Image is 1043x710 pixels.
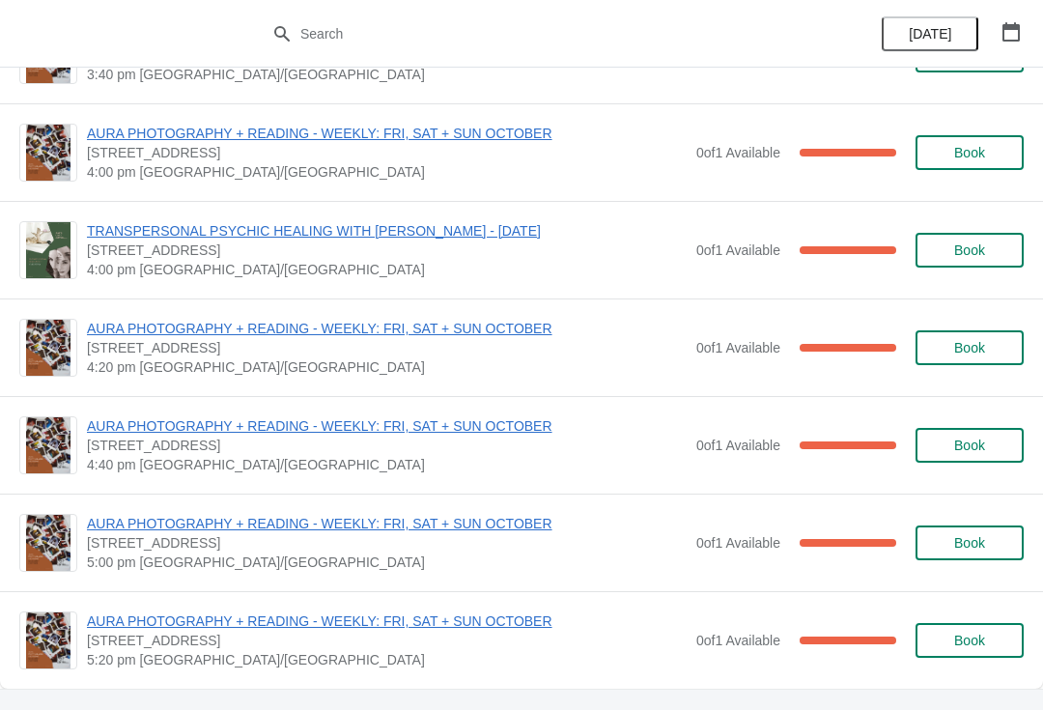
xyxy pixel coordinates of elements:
img: TRANSPERSONAL PSYCHIC HEALING WITH VALENTINA - 18TH OCTOBER | 74 Broadway Market, London, UK | 4:... [26,222,70,278]
img: AURA PHOTOGRAPHY + READING - WEEKLY: FRI, SAT + SUN OCTOBER | 74 Broadway Market, London, UK | 4:... [26,417,70,473]
img: AURA PHOTOGRAPHY + READING - WEEKLY: FRI, SAT + SUN OCTOBER | 74 Broadway Market, London, UK | 4:... [26,320,70,376]
span: AURA PHOTOGRAPHY + READING - WEEKLY: FRI, SAT + SUN OCTOBER [87,124,687,143]
span: 4:20 pm [GEOGRAPHIC_DATA]/[GEOGRAPHIC_DATA] [87,357,687,377]
span: AURA PHOTOGRAPHY + READING - WEEKLY: FRI, SAT + SUN OCTOBER [87,416,687,436]
input: Search [299,16,782,51]
button: [DATE] [882,16,978,51]
span: 0 of 1 Available [696,535,780,551]
span: [STREET_ADDRESS] [87,338,687,357]
span: 3:40 pm [GEOGRAPHIC_DATA]/[GEOGRAPHIC_DATA] [87,65,687,84]
span: [DATE] [909,26,951,42]
span: 5:20 pm [GEOGRAPHIC_DATA]/[GEOGRAPHIC_DATA] [87,650,687,669]
span: AURA PHOTOGRAPHY + READING - WEEKLY: FRI, SAT + SUN OCTOBER [87,319,687,338]
span: 4:40 pm [GEOGRAPHIC_DATA]/[GEOGRAPHIC_DATA] [87,455,687,474]
span: Book [954,242,985,258]
button: Book [916,525,1024,560]
span: 0 of 1 Available [696,633,780,648]
span: 4:00 pm [GEOGRAPHIC_DATA]/[GEOGRAPHIC_DATA] [87,162,687,182]
img: AURA PHOTOGRAPHY + READING - WEEKLY: FRI, SAT + SUN OCTOBER | 74 Broadway Market, London, UK | 4:... [26,125,70,181]
button: Book [916,233,1024,268]
span: 0 of 1 Available [696,145,780,160]
span: Book [954,340,985,355]
button: Book [916,623,1024,658]
span: TRANSPERSONAL PSYCHIC HEALING WITH [PERSON_NAME] - [DATE] [87,221,687,241]
span: 0 of 1 Available [696,340,780,355]
img: AURA PHOTOGRAPHY + READING - WEEKLY: FRI, SAT + SUN OCTOBER | 74 Broadway Market, London, UK | 5:... [26,612,70,668]
span: [STREET_ADDRESS] [87,436,687,455]
span: Book [954,535,985,551]
button: Book [916,330,1024,365]
span: AURA PHOTOGRAPHY + READING - WEEKLY: FRI, SAT + SUN OCTOBER [87,611,687,631]
img: AURA PHOTOGRAPHY + READING - WEEKLY: FRI, SAT + SUN OCTOBER | 74 Broadway Market, London, UK | 5:... [26,515,70,571]
span: [STREET_ADDRESS] [87,143,687,162]
button: Book [916,428,1024,463]
span: 0 of 1 Available [696,438,780,453]
span: Book [954,438,985,453]
span: 4:00 pm [GEOGRAPHIC_DATA]/[GEOGRAPHIC_DATA] [87,260,687,279]
button: Book [916,135,1024,170]
span: Book [954,633,985,648]
span: [STREET_ADDRESS] [87,533,687,553]
span: [STREET_ADDRESS] [87,631,687,650]
span: 0 of 1 Available [696,242,780,258]
span: AURA PHOTOGRAPHY + READING - WEEKLY: FRI, SAT + SUN OCTOBER [87,514,687,533]
span: Book [954,145,985,160]
span: 5:00 pm [GEOGRAPHIC_DATA]/[GEOGRAPHIC_DATA] [87,553,687,572]
span: [STREET_ADDRESS] [87,241,687,260]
